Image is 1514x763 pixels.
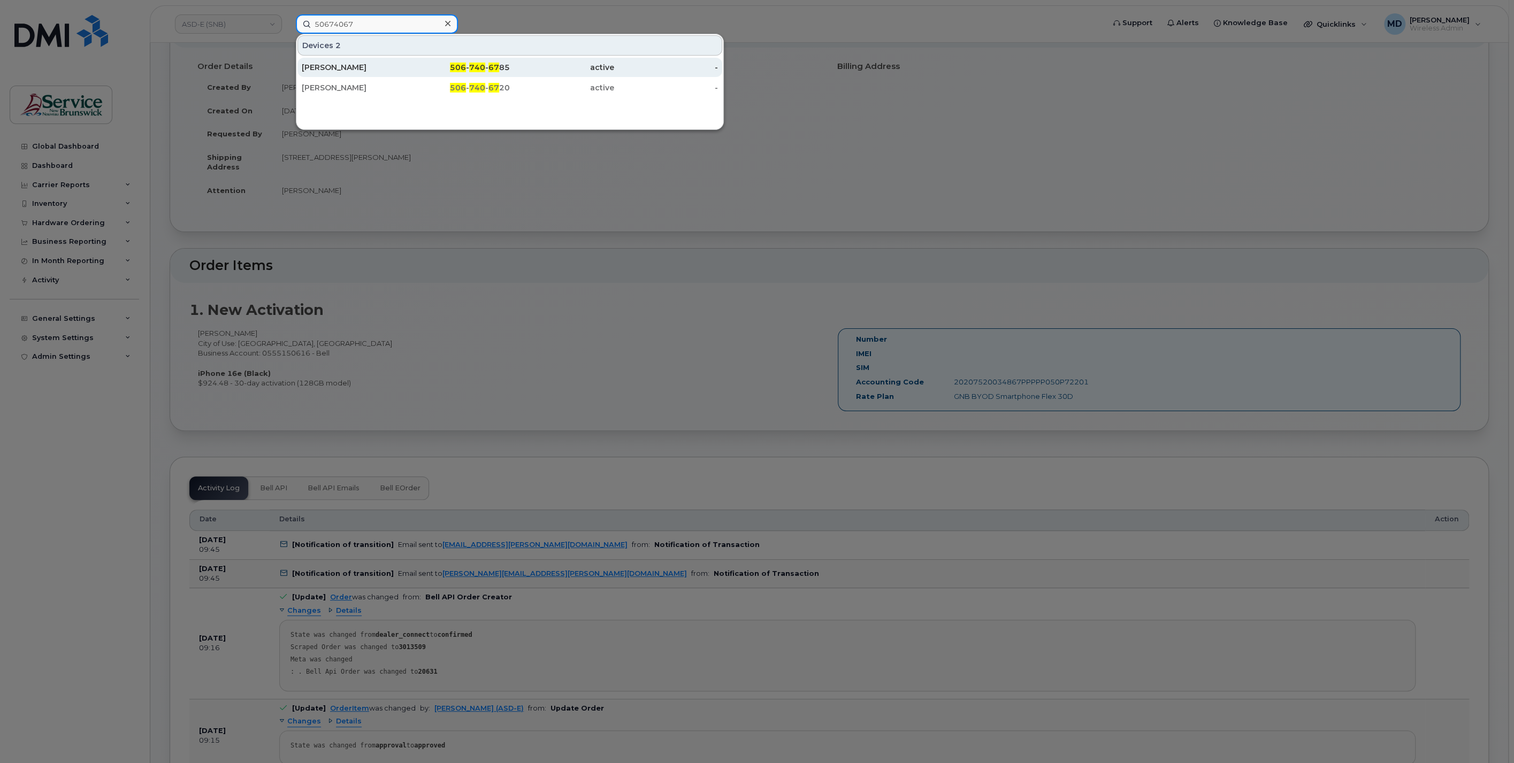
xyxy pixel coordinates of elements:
div: - [614,62,718,73]
span: 506 [450,83,466,93]
a: [PERSON_NAME]506-740-6720active- [297,78,722,97]
input: Find something... [296,14,458,34]
div: [PERSON_NAME] [302,62,406,73]
a: [PERSON_NAME]506-740-6785active- [297,58,722,77]
span: 67 [488,83,499,93]
span: 740 [469,83,485,93]
div: Devices [297,35,722,56]
div: - - 85 [406,62,510,73]
div: active [510,82,614,93]
span: 740 [469,63,485,72]
div: [PERSON_NAME] [302,82,406,93]
span: 506 [450,63,466,72]
div: - [614,82,718,93]
div: active [510,62,614,73]
span: 67 [488,63,499,72]
span: 2 [335,40,341,51]
div: - - 20 [406,82,510,93]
